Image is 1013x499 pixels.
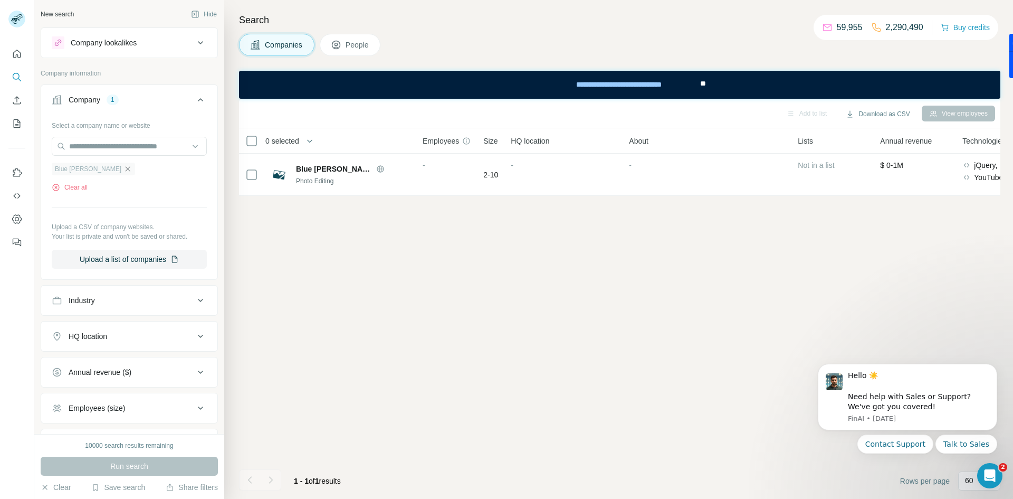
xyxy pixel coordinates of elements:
button: Hide [184,6,224,22]
div: HQ location [69,331,107,342]
button: Industry [41,288,217,313]
span: Technologies [962,136,1006,146]
button: Annual revenue ($) [41,360,217,385]
span: of [309,477,315,485]
span: Lists [798,136,813,146]
div: Company [69,95,100,105]
div: 1 [107,95,119,105]
button: Clear [41,482,71,493]
span: Blue [PERSON_NAME] [55,164,121,174]
h4: Search [239,13,1000,27]
span: Annual revenue [880,136,932,146]
button: Upload a list of companies [52,250,207,269]
div: New search [41,10,74,19]
span: HQ location [511,136,549,146]
span: jQuery, [974,160,997,171]
div: Company lookalikes [71,37,137,48]
button: Enrich CSV [8,91,25,110]
button: Use Surfe on LinkedIn [8,163,25,182]
span: Blue [PERSON_NAME] [296,164,371,174]
p: Upload a CSV of company websites. [52,222,207,232]
button: Company1 [41,87,217,117]
button: HQ location [41,324,217,349]
span: 1 [315,477,319,485]
p: Company information [41,69,218,78]
button: Company lookalikes [41,30,217,55]
span: 1 - 1 [294,477,309,485]
span: - [629,161,632,170]
p: Your list is private and won't be saved or shared. [52,232,207,241]
button: Clear all [52,183,88,192]
button: Buy credits [941,20,990,35]
button: Dashboard [8,210,25,229]
iframe: Banner [239,71,1000,99]
div: Industry [69,295,95,306]
div: 10000 search results remaining [85,441,173,450]
button: Download as CSV [838,106,917,122]
button: Technologies [41,431,217,457]
span: People [346,40,370,50]
span: - [423,161,425,170]
button: Employees (size) [41,396,217,421]
button: Share filters [166,482,218,493]
p: 2,290,490 [886,21,923,34]
button: Search [8,68,25,87]
span: Not in a list [798,161,834,170]
div: Employees (size) [69,403,125,413]
span: Employees [423,136,459,146]
span: 0 selected [265,136,299,146]
span: About [629,136,648,146]
button: Feedback [8,233,25,252]
p: 59,955 [837,21,863,34]
span: 2-10 [483,170,498,180]
iframe: Intercom notifications message [802,351,1013,494]
iframe: Intercom live chat [977,463,1002,488]
button: Use Surfe API [8,186,25,205]
img: Logo of Blue Dawn [271,166,288,183]
span: Companies [265,40,303,50]
span: Size [483,136,498,146]
div: Annual revenue ($) [69,367,131,378]
button: Save search [91,482,145,493]
span: YouTube [974,172,1003,183]
div: Photo Editing [296,176,410,186]
span: - [511,161,513,170]
span: $ 0-1M [880,161,903,170]
div: Select a company name or website [52,117,207,130]
button: My lists [8,114,25,133]
span: results [294,477,341,485]
span: 2 [999,463,1007,472]
button: Quick start [8,44,25,63]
